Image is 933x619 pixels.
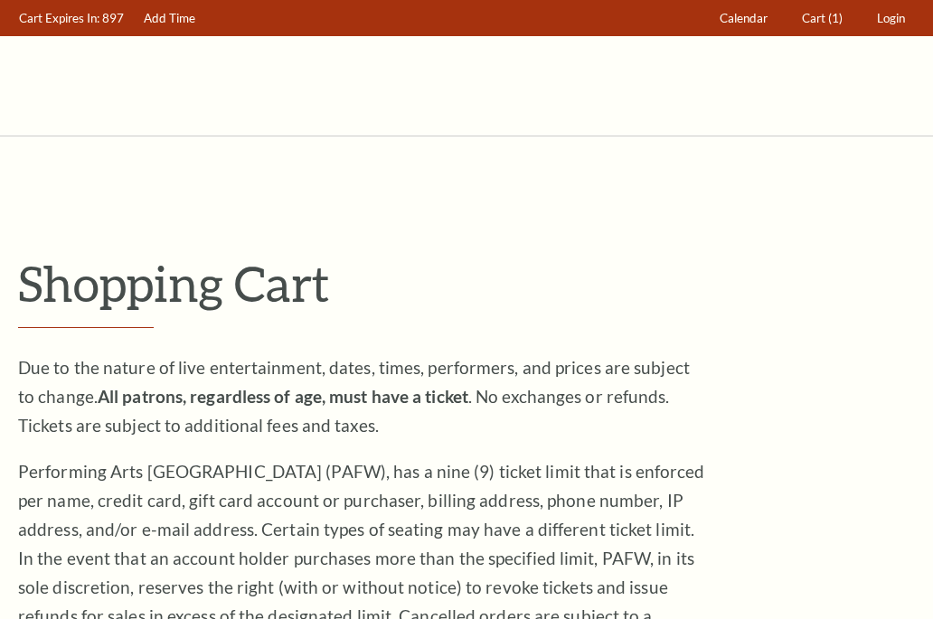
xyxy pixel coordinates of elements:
[802,11,825,25] span: Cart
[712,1,777,36] a: Calendar
[136,1,204,36] a: Add Time
[877,11,905,25] span: Login
[18,357,690,436] span: Due to the nature of live entertainment, dates, times, performers, and prices are subject to chan...
[18,254,915,313] p: Shopping Cart
[102,11,124,25] span: 897
[720,11,768,25] span: Calendar
[794,1,852,36] a: Cart (1)
[869,1,914,36] a: Login
[19,11,99,25] span: Cart Expires In:
[828,11,843,25] span: (1)
[98,386,468,407] strong: All patrons, regardless of age, must have a ticket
